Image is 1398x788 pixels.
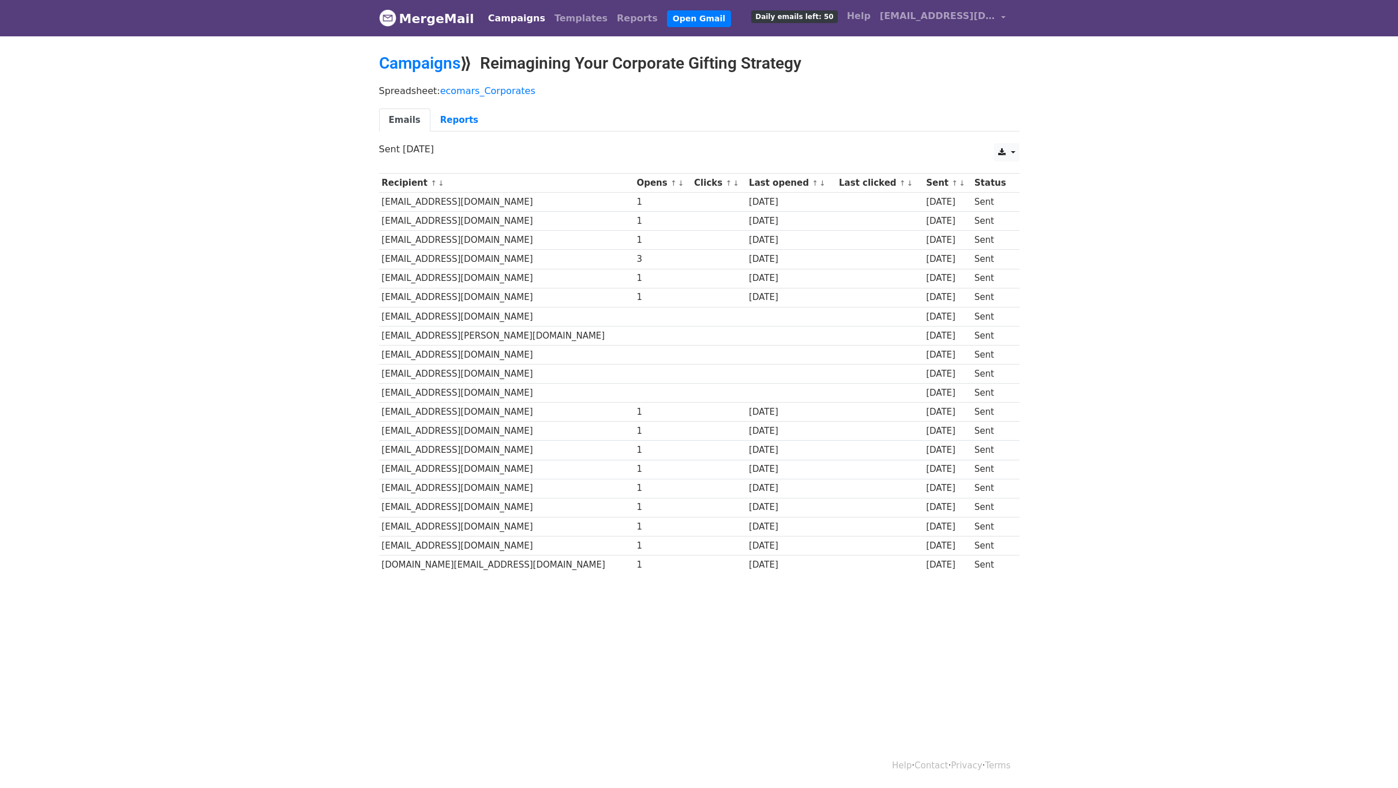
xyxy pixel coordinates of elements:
th: Clicks [691,174,746,193]
div: 1 [636,501,688,514]
img: MergeMail logo [379,9,396,27]
div: [DATE] [926,425,969,438]
a: Reports [430,108,488,132]
div: Chat Widget [1340,733,1398,788]
a: ↓ [733,179,739,187]
div: [DATE] [926,463,969,476]
td: [EMAIL_ADDRESS][DOMAIN_NAME] [379,269,634,288]
div: [DATE] [749,215,833,228]
div: 1 [636,196,688,209]
div: 1 [636,463,688,476]
a: Campaigns [484,7,550,30]
th: Status [972,174,1013,193]
h2: ⟫ Reimagining Your Corporate Gifting Strategy [379,54,1020,73]
td: Sent [972,307,1013,326]
th: Last clicked [836,174,923,193]
div: [DATE] [926,539,969,553]
a: Open Gmail [667,10,731,27]
div: [DATE] [749,425,833,438]
td: Sent [972,498,1013,517]
div: [DATE] [926,406,969,419]
div: [DATE] [926,196,969,209]
td: Sent [972,231,1013,250]
td: [EMAIL_ADDRESS][DOMAIN_NAME] [379,479,634,498]
td: [EMAIL_ADDRESS][DOMAIN_NAME] [379,536,634,555]
a: ↓ [438,179,444,187]
td: [EMAIL_ADDRESS][DOMAIN_NAME] [379,498,634,517]
div: 3 [636,253,688,266]
a: Reports [612,7,662,30]
td: Sent [972,269,1013,288]
div: [DATE] [749,444,833,457]
td: [EMAIL_ADDRESS][DOMAIN_NAME] [379,212,634,231]
div: 1 [636,520,688,534]
div: 1 [636,215,688,228]
div: [DATE] [749,501,833,514]
td: Sent [972,384,1013,403]
a: ↓ [819,179,826,187]
td: [EMAIL_ADDRESS][DOMAIN_NAME] [379,517,634,536]
a: ↑ [812,179,818,187]
a: ↑ [951,179,958,187]
span: [EMAIL_ADDRESS][DOMAIN_NAME] [880,9,995,23]
div: [DATE] [926,234,969,247]
div: 1 [636,444,688,457]
td: [DOMAIN_NAME][EMAIL_ADDRESS][DOMAIN_NAME] [379,555,634,574]
a: ↓ [907,179,913,187]
div: 1 [636,272,688,285]
div: [DATE] [749,196,833,209]
td: [EMAIL_ADDRESS][DOMAIN_NAME] [379,460,634,479]
div: 1 [636,482,688,495]
a: ↑ [430,179,437,187]
td: Sent [972,365,1013,384]
td: Sent [972,555,1013,574]
a: MergeMail [379,6,474,31]
td: Sent [972,193,1013,212]
td: [EMAIL_ADDRESS][DOMAIN_NAME] [379,250,634,269]
td: Sent [972,212,1013,231]
div: [DATE] [926,501,969,514]
div: [DATE] [926,367,969,381]
a: ↑ [899,179,906,187]
td: Sent [972,250,1013,269]
td: [EMAIL_ADDRESS][DOMAIN_NAME] [379,288,634,307]
td: [EMAIL_ADDRESS][DOMAIN_NAME] [379,441,634,460]
a: ↑ [725,179,732,187]
a: Campaigns [379,54,460,73]
div: 1 [636,406,688,419]
div: [DATE] [926,272,969,285]
div: 1 [636,234,688,247]
td: Sent [972,422,1013,441]
span: Daily emails left: 50 [751,10,837,23]
th: Last opened [746,174,836,193]
a: Daily emails left: 50 [747,5,842,28]
div: [DATE] [749,253,833,266]
div: [DATE] [926,520,969,534]
div: [DATE] [749,539,833,553]
div: [DATE] [926,253,969,266]
div: [DATE] [926,215,969,228]
a: ↑ [670,179,677,187]
td: Sent [972,403,1013,422]
td: Sent [972,441,1013,460]
div: 1 [636,291,688,304]
a: Help [892,760,912,771]
a: Terms [985,760,1010,771]
div: [DATE] [749,463,833,476]
td: [EMAIL_ADDRESS][DOMAIN_NAME] [379,231,634,250]
div: 1 [636,425,688,438]
td: Sent [972,517,1013,536]
div: [DATE] [749,291,833,304]
td: Sent [972,326,1013,345]
td: [EMAIL_ADDRESS][DOMAIN_NAME] [379,384,634,403]
div: [DATE] [926,444,969,457]
div: [DATE] [749,558,833,572]
div: [DATE] [749,406,833,419]
a: ↓ [959,179,965,187]
a: Contact [914,760,948,771]
td: Sent [972,536,1013,555]
div: [DATE] [926,558,969,572]
td: Sent [972,288,1013,307]
td: Sent [972,460,1013,479]
td: [EMAIL_ADDRESS][PERSON_NAME][DOMAIN_NAME] [379,326,634,345]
